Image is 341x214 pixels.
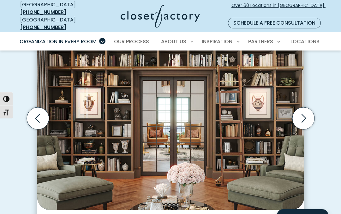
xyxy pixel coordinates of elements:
[231,2,326,15] span: Over 60 Locations in [GEOGRAPHIC_DATA]!
[37,16,304,210] img: Grand library wall with built-in bookshelves and rolling ladder
[20,38,97,45] span: Organization in Every Room
[114,38,149,45] span: Our Process
[161,38,186,45] span: About Us
[202,38,232,45] span: Inspiration
[248,38,273,45] span: Partners
[20,16,89,31] div: [GEOGRAPHIC_DATA]
[24,105,51,132] button: Previous slide
[228,18,321,28] a: Schedule a Free Consultation
[290,38,320,45] span: Locations
[290,105,317,132] button: Next slide
[15,33,326,51] nav: Primary Menu
[20,1,89,16] div: [GEOGRAPHIC_DATA]
[121,5,200,28] img: Closet Factory Logo
[20,24,66,31] a: [PHONE_NUMBER]
[20,9,66,16] a: [PHONE_NUMBER]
